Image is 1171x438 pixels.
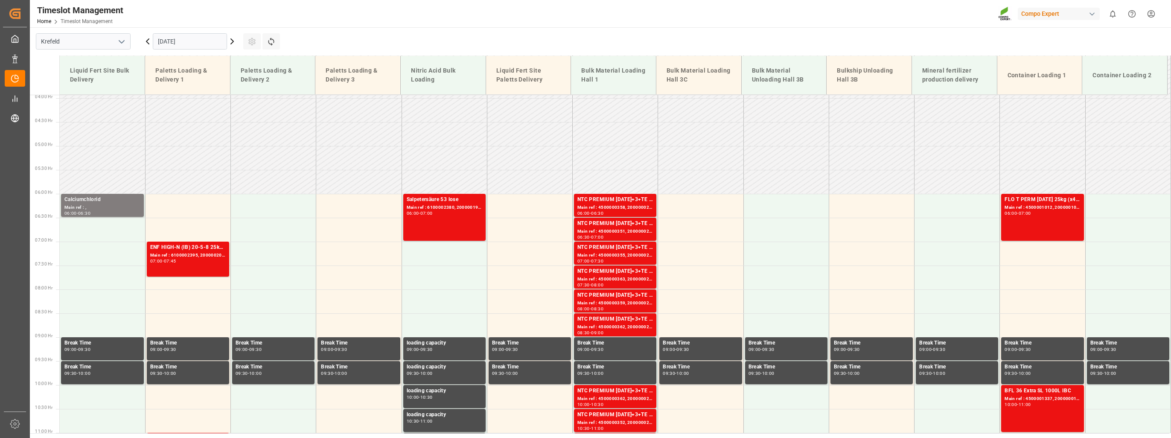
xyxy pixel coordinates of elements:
div: 09:00 [577,347,590,351]
button: Help Center [1122,4,1142,23]
div: Break Time [64,339,140,347]
div: 09:30 [78,347,90,351]
span: 08:00 Hr [35,286,52,290]
div: - [1017,371,1018,375]
div: - [77,347,78,351]
div: 09:00 [492,347,504,351]
div: 09:00 [321,347,333,351]
div: - [1017,211,1018,215]
div: 10:30 [591,403,603,406]
div: 09:30 [164,347,176,351]
div: Break Time [749,339,824,347]
div: 10:00 [506,371,518,375]
div: 06:00 [64,211,77,215]
div: Main ref : 4500000358, 2000000277 [577,204,653,211]
div: - [163,347,164,351]
div: Break Time [919,363,995,371]
div: - [77,211,78,215]
div: 09:00 [236,347,248,351]
div: - [77,371,78,375]
div: Paletts Loading & Delivery 3 [322,63,393,88]
div: 09:00 [1090,347,1103,351]
div: Break Time [834,339,909,347]
div: 10:00 [420,371,433,375]
div: 10:00 [676,371,689,375]
div: - [333,347,335,351]
div: - [1102,347,1104,351]
span: 04:30 Hr [35,118,52,123]
div: Break Time [1090,339,1166,347]
div: 10:00 [933,371,945,375]
div: 11:00 [591,426,603,430]
div: - [675,371,676,375]
div: Mineral fertilizer production delivery [919,63,990,88]
div: Main ref : 4500000359, 2000000277 [577,300,653,307]
div: Main ref : 4500000355, 2000000277 [577,252,653,259]
button: Compo Expert [1018,6,1103,22]
div: - [248,371,249,375]
div: 09:30 [749,371,761,375]
div: - [504,371,506,375]
div: Break Time [1090,363,1166,371]
span: 06:30 Hr [35,214,52,219]
div: 10:00 [335,371,347,375]
div: Main ref : 4500000351, 2000000277 [577,228,653,235]
div: loading capacity [407,387,482,395]
div: 10:30 [420,395,433,399]
div: - [590,371,591,375]
div: - [163,371,164,375]
div: - [590,307,591,311]
div: 07:00 [150,259,163,263]
div: NTC PREMIUM [DATE]+3+TE BULK [577,387,653,395]
div: 09:30 [1090,371,1103,375]
div: 09:30 [492,371,504,375]
div: Break Time [236,339,311,347]
div: 09:00 [150,347,163,351]
div: Bulkship Unloading Hall 3B [833,63,905,88]
span: 07:00 Hr [35,238,52,242]
div: Break Time [749,363,824,371]
div: 09:30 [1104,347,1116,351]
span: 05:30 Hr [35,166,52,171]
div: 09:30 [933,347,945,351]
div: Container Loading 2 [1089,67,1160,83]
div: NTC PREMIUM [DATE]+3+TE BULK [577,267,653,276]
div: NTC PREMIUM [DATE]+3+TE BULK [577,315,653,324]
div: Main ref : 4500000362, 2000000277 [577,324,653,331]
div: 10:00 [1104,371,1116,375]
div: 10:30 [577,426,590,430]
span: 08:30 Hr [35,310,52,314]
div: Break Time [663,339,738,347]
div: Main ref : 4500001337, 2000000113 [1005,395,1080,403]
div: Bulk Material Unloading Hall 3B [749,63,820,88]
div: 09:00 [834,347,846,351]
button: open menu [115,35,128,48]
div: Break Time [663,363,738,371]
div: - [590,403,591,406]
div: - [1017,347,1018,351]
div: 07:30 [591,259,603,263]
div: Main ref : 6100002395, 2000002001 [150,252,226,259]
div: 09:30 [150,371,163,375]
div: Liquid Fert Site Paletts Delivery [493,63,564,88]
div: Break Time [150,339,226,347]
div: 09:30 [663,371,675,375]
div: NTC PREMIUM [DATE]+3+TE BULK [577,196,653,204]
div: - [675,347,676,351]
div: 09:00 [407,347,419,351]
div: Break Time [64,363,140,371]
div: - [932,371,933,375]
div: 10:00 [164,371,176,375]
div: - [163,259,164,263]
div: - [1017,403,1018,406]
div: Main ref : , [64,204,140,211]
div: 09:30 [577,371,590,375]
div: NTC PREMIUM [DATE]+3+TE BULK [577,411,653,419]
div: BFL 36 Extra SL 1000L IBC [1005,387,1080,395]
span: 11:00 Hr [35,429,52,434]
div: 08:30 [591,307,603,311]
div: Break Time [577,339,653,347]
div: Bulk Material Loading Hall 3C [663,63,734,88]
div: 09:00 [1005,347,1017,351]
div: 07:00 [591,235,603,239]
